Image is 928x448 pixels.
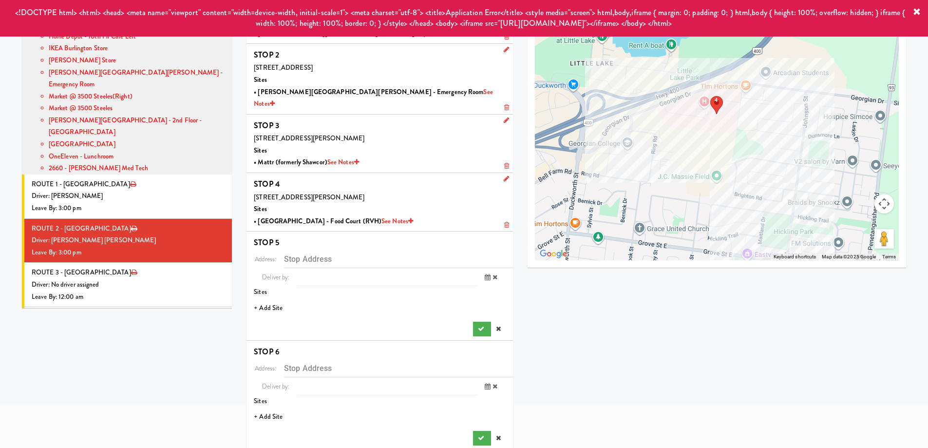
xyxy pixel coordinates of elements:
b: STOP 3 [254,120,279,131]
b: STOP 4 [254,178,280,190]
b: STOP 6 [254,346,280,357]
li: STOP 5Address:Deliver by: Sites+ Add Site [246,232,513,341]
div: Leave By: 3:00 pm [32,247,225,259]
img: Google [537,248,569,260]
li: ROUTE 2 - [GEOGRAPHIC_DATA]Driver: [PERSON_NAME] [PERSON_NAME]Leave By: 3:00 pm [22,219,232,263]
div: Leave By: 3:00 pm [32,202,225,214]
span: <!DOCTYPE html> <html> <head> <meta name="viewport" content="width=device-width, initial-scale=1"... [15,7,906,29]
a: See Notes [381,216,413,226]
li: Market @ 3500 Steeles [49,102,225,115]
li: [PERSON_NAME][GEOGRAPHIC_DATA][PERSON_NAME] - Emergency Room [49,67,225,91]
span: Deliver by: [254,377,297,395]
li: STOP 4[STREET_ADDRESS][PERSON_NAME]Sites• [GEOGRAPHIC_DATA] - Food Court (RVH)See Notes [246,173,513,232]
div: [STREET_ADDRESS] [254,62,506,74]
span: ROUTE 2 - [GEOGRAPHIC_DATA] [32,224,131,233]
b: Sites [254,75,267,84]
span: ROUTE 3 - [GEOGRAPHIC_DATA] [32,268,131,277]
li: + Add Site [246,407,513,427]
li: 2660 - [PERSON_NAME] Med Tech [49,162,225,175]
li: STOP 3[STREET_ADDRESS][PERSON_NAME]Sites• Mattr (formerly Shawcor)See Notes [246,115,513,173]
li: Home Depot - 10th Flr Cafe Left [49,31,225,43]
div: Driver: [PERSON_NAME] [32,190,225,202]
button: Map camera controls [874,194,894,214]
div: Driver: No driver assigned [32,279,225,291]
li: [PERSON_NAME][GEOGRAPHIC_DATA] - 2nd Floor - [GEOGRAPHIC_DATA] [49,115,225,138]
input: Stop Address [284,250,513,268]
span: Sites [254,287,267,296]
li: [PERSON_NAME] Store [49,55,225,67]
button: Drag Pegman onto the map to open Street View [874,229,894,249]
li: Market @ 3500 Steeles(Right) [49,91,225,103]
b: • [PERSON_NAME][GEOGRAPHIC_DATA][PERSON_NAME] - Emergency Room [254,87,493,109]
span: Sites [254,396,267,406]
span: ROUTE 1 - [GEOGRAPHIC_DATA] [32,179,130,189]
li: ROUTE 1 - [GEOGRAPHIC_DATA]Driver: [PERSON_NAME]Leave By: 3:00 pm [22,175,232,219]
span: Deliver by: [254,268,297,286]
div: Address: [246,359,284,377]
b: Sites [254,146,267,155]
div: 4 [715,97,718,103]
li: [GEOGRAPHIC_DATA] [49,138,225,151]
div: Driver: [PERSON_NAME] [PERSON_NAME] [32,234,225,247]
b: STOP 5 [254,237,279,248]
div: Address: [246,250,284,268]
input: Stop Address [284,359,513,377]
a: Open this area in Google Maps (opens a new window) [537,248,569,260]
div: [STREET_ADDRESS][PERSON_NAME] [254,133,506,145]
a: See Notes [327,157,359,167]
b: • Mattr (formerly Shawcor) [254,157,359,167]
b: STOP 2 [254,49,279,60]
li: + Add Site [246,298,513,318]
li: OneEleven - Lunchroom [49,151,225,163]
a: Terms [882,254,896,259]
div: Leave By: 12:00 am [32,291,225,303]
span: Map data ©2025 Google [822,254,876,259]
li: IKEA Burlington Store [49,42,225,55]
li: STOP 2[STREET_ADDRESS]Sites• [PERSON_NAME][GEOGRAPHIC_DATA][PERSON_NAME] - Emergency RoomSee Notes [246,44,513,115]
b: Sites [254,204,267,214]
b: • [GEOGRAPHIC_DATA] - Food Court (RVH) [254,216,413,226]
div: [STREET_ADDRESS][PERSON_NAME] [254,192,506,204]
li: ROUTE 4 - [GEOGRAPHIC_DATA]Driver: No driver assignedLeave By: 12:00 am [22,307,232,351]
li: ROUTE 3 - [GEOGRAPHIC_DATA]Driver: No driver assignedLeave By: 12:00 am [22,263,232,307]
button: Keyboard shortcuts [774,253,816,260]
